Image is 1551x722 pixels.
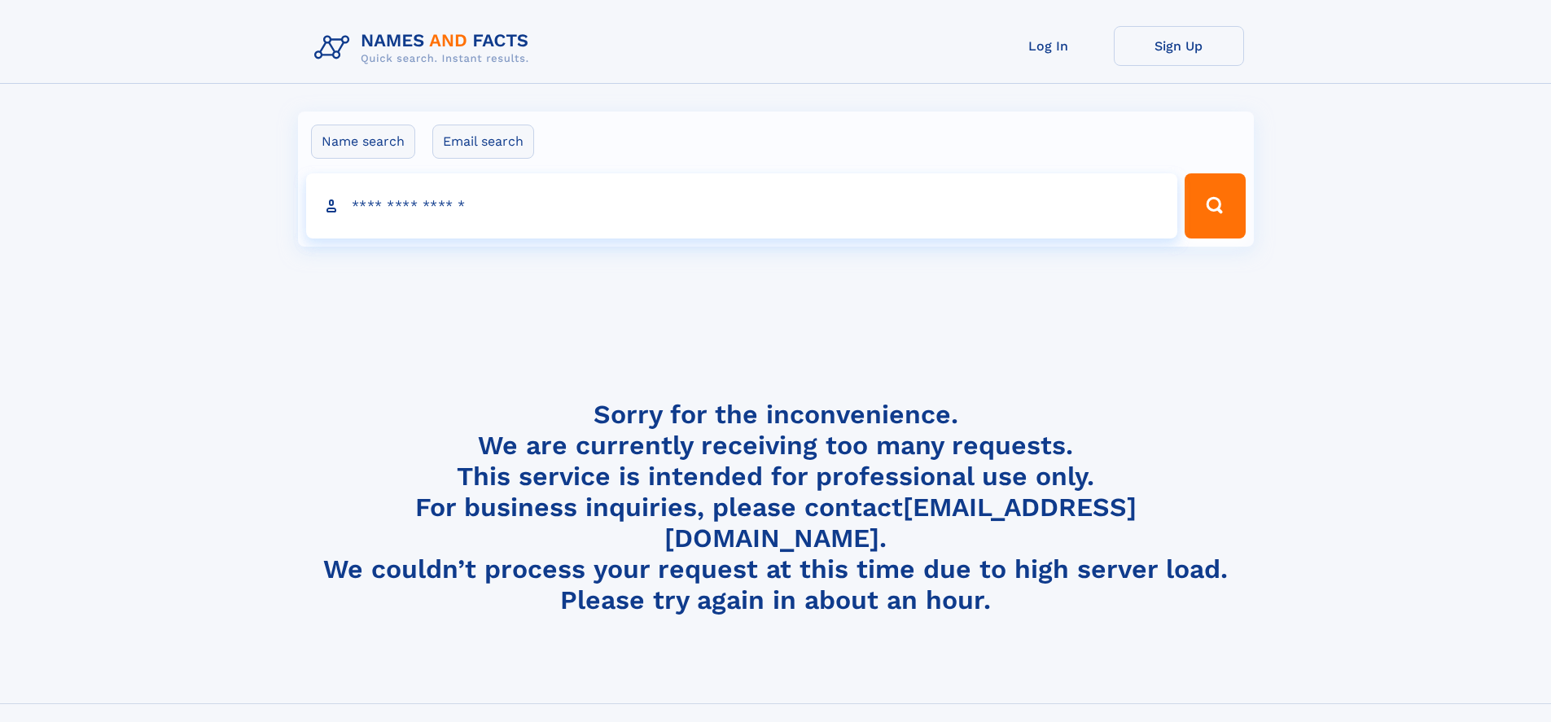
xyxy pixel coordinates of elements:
[308,26,542,70] img: Logo Names and Facts
[664,492,1137,554] a: [EMAIL_ADDRESS][DOMAIN_NAME]
[311,125,415,159] label: Name search
[1114,26,1244,66] a: Sign Up
[308,399,1244,616] h4: Sorry for the inconvenience. We are currently receiving too many requests. This service is intend...
[984,26,1114,66] a: Log In
[432,125,534,159] label: Email search
[306,173,1178,238] input: search input
[1185,173,1245,238] button: Search Button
